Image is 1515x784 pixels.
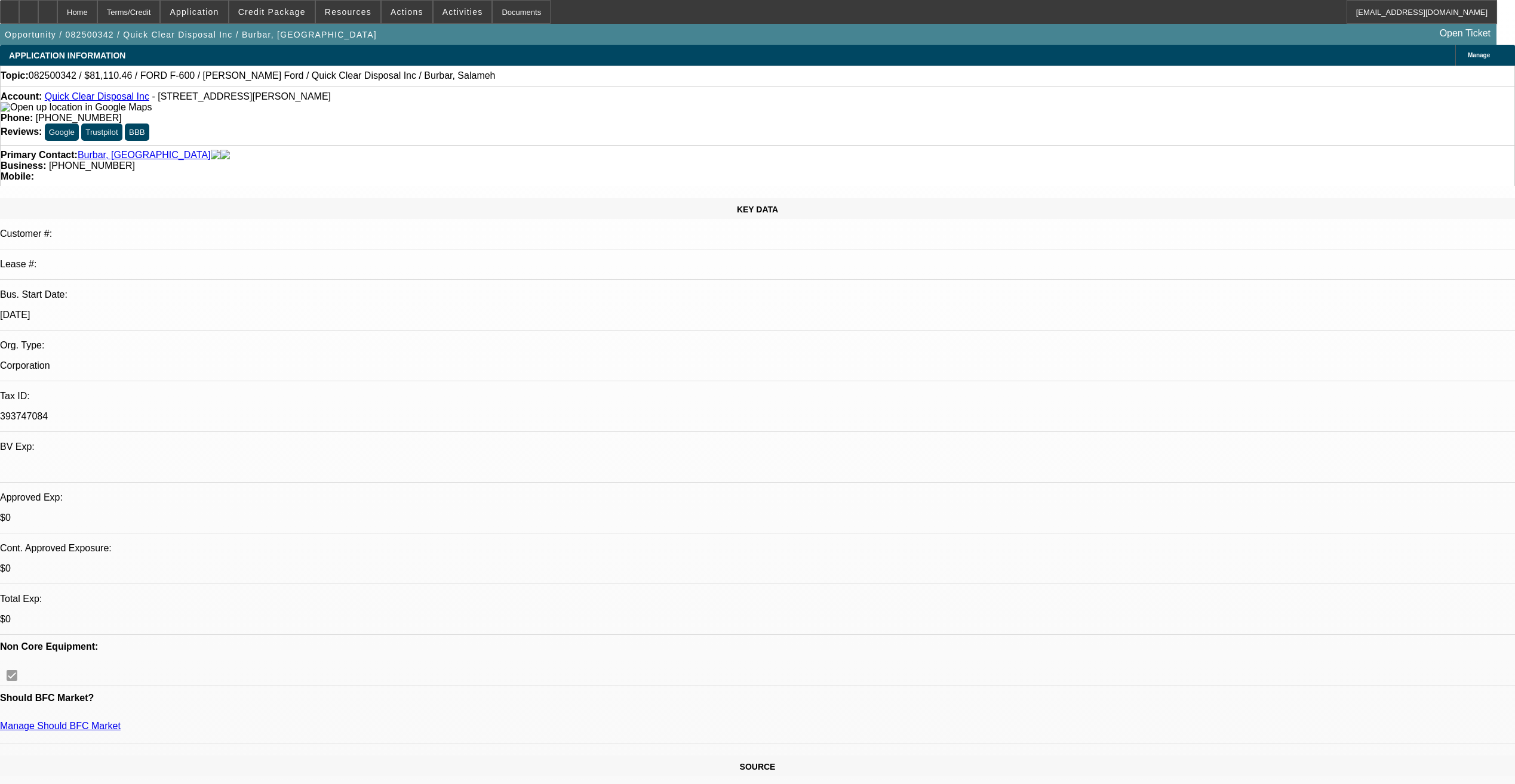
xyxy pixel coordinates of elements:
img: facebook-icon.png [211,150,220,160]
button: Google [45,124,79,141]
span: [PHONE_NUMBER] [36,113,122,123]
span: Resources [325,7,371,17]
span: [PHONE_NUMBER] [49,160,135,171]
img: linkedin-icon.png [220,150,230,160]
a: Quick Clear Disposal Inc [45,91,149,101]
a: Open Ticket [1435,23,1495,44]
span: - [STREET_ADDRESS][PERSON_NAME] [152,91,331,101]
strong: Reviews: [1,126,42,137]
span: Activities [442,7,483,17]
button: BBB [125,124,149,141]
strong: Business: [1,160,46,171]
strong: Primary Contact: [1,150,78,160]
strong: Account: [1,91,42,101]
span: Actions [391,7,423,17]
a: View Google Maps [1,102,152,112]
strong: Topic: [1,70,29,81]
span: APPLICATION INFORMATION [9,51,125,60]
button: Application [161,1,228,23]
strong: Mobile: [1,171,34,181]
button: Resources [316,1,380,23]
span: Opportunity / 082500342 / Quick Clear Disposal Inc / Burbar, [GEOGRAPHIC_DATA] [5,30,377,39]
span: KEY DATA [737,205,778,214]
button: Trustpilot [81,124,122,141]
span: SOURCE [740,762,776,771]
a: Burbar, [GEOGRAPHIC_DATA] [78,150,211,160]
span: Credit Package [238,7,306,17]
img: Open up location in Google Maps [1,102,152,113]
button: Actions [382,1,432,23]
span: Manage [1468,52,1490,58]
button: Credit Package [229,1,315,23]
button: Activities [434,1,492,23]
span: Application [170,7,219,17]
strong: Phone: [1,113,33,123]
span: 082500342 / $81,110.46 / FORD F-600 / [PERSON_NAME] Ford / Quick Clear Disposal Inc / Burbar, Sal... [29,70,496,81]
